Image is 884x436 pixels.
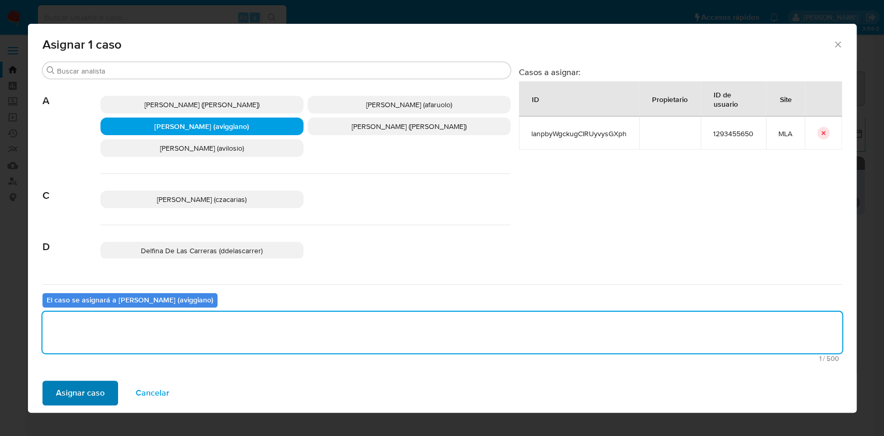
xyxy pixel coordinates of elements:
[144,99,259,110] span: [PERSON_NAME] ([PERSON_NAME])
[531,129,627,138] span: lanpbyWgckugCIRUyvysGXph
[136,382,169,404] span: Cancelar
[56,382,105,404] span: Asignar caso
[100,139,303,157] div: [PERSON_NAME] (avilosio)
[100,191,303,208] div: [PERSON_NAME] (czacarias)
[47,295,213,305] b: El caso se asignará a [PERSON_NAME] (aviggiano)
[154,121,249,132] span: [PERSON_NAME] (aviggiano)
[42,79,100,107] span: A
[701,82,765,116] div: ID de usuario
[47,66,55,75] button: Buscar
[122,381,183,405] button: Cancelar
[160,143,244,153] span: [PERSON_NAME] (avilosio)
[778,129,792,138] span: MLA
[519,86,552,111] div: ID
[100,118,303,135] div: [PERSON_NAME] (aviggiano)
[713,129,753,138] span: 1293455650
[352,121,467,132] span: [PERSON_NAME] ([PERSON_NAME])
[42,381,118,405] button: Asignar caso
[833,39,842,49] button: Cerrar ventana
[42,38,833,51] span: Asignar 1 caso
[308,96,511,113] div: [PERSON_NAME] (afaruolo)
[46,355,839,362] span: Máximo 500 caracteres
[42,174,100,202] span: C
[640,86,700,111] div: Propietario
[141,245,263,256] span: Delfina De Las Carreras (ddelascarrer)
[767,86,804,111] div: Site
[57,66,506,76] input: Buscar analista
[366,99,452,110] span: [PERSON_NAME] (afaruolo)
[519,67,842,77] h3: Casos a asignar:
[28,24,857,413] div: assign-modal
[308,118,511,135] div: [PERSON_NAME] ([PERSON_NAME])
[817,127,830,139] button: icon-button
[100,242,303,259] div: Delfina De Las Carreras (ddelascarrer)
[42,225,100,253] span: D
[157,194,247,205] span: [PERSON_NAME] (czacarias)
[100,96,303,113] div: [PERSON_NAME] ([PERSON_NAME])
